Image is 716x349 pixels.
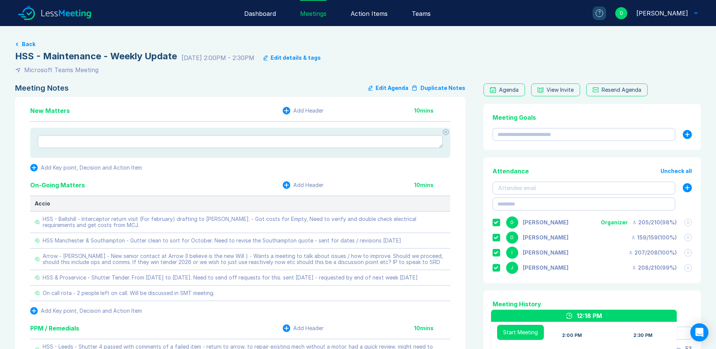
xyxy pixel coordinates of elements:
[43,216,446,228] div: HSS - Bellshill - Interceptor return visit (For february) drafting to [PERSON_NAME]. - Got costs ...
[24,65,99,74] div: Microsoft Teams Meeting
[633,332,653,338] div: 2:30 PM
[30,307,142,315] button: Add Key point, Decision and Action Item
[41,165,142,171] div: Add Key point, Decision and Action Item
[661,168,692,174] button: Uncheck all
[414,108,450,114] div: 10 mins
[506,262,518,274] div: J
[15,41,701,47] a: Back
[15,83,69,93] div: Meeting Notes
[30,181,85,190] div: On-Going Matters
[602,87,641,93] div: Resend Agenda
[601,219,628,225] div: Organizer
[523,250,568,256] div: Iain Parnell
[631,235,677,241] div: 159 / 159 ( 100 %)
[636,9,688,18] div: David Hayter
[182,53,254,62] div: [DATE] 2:00PM - 2:30PM
[493,113,692,122] div: Meeting Goals
[43,238,401,244] div: HSS Manchester & Southampton - Gutter clean to sort for October. Need to revise the Southampton q...
[263,55,321,61] button: Edit details & tags
[15,50,177,62] div: HSS - Maintenance - Weekly Update
[506,232,518,244] div: D
[22,41,35,47] button: Back
[523,219,568,225] div: Gemma White
[293,325,323,331] div: Add Header
[506,216,518,229] div: G
[562,332,582,338] div: 2:00 PM
[414,325,450,331] div: 10 mins
[596,9,603,17] div: ?
[283,181,323,189] button: Add Header
[43,253,446,265] div: Arrow - [PERSON_NAME] - New senior contact at Arrow (I believe is the new Will ) - Wants a meetin...
[632,265,677,271] div: 208 / 210 ( 99 %)
[547,87,574,93] div: View Invite
[523,235,568,241] div: David Hayter
[523,265,568,271] div: Jonny Welbourn
[493,167,529,176] div: Attendance
[30,164,142,171] button: Add Key point, Decision and Action Item
[283,324,323,332] button: Add Header
[41,308,142,314] div: Add Key point, Decision and Action Item
[30,106,70,115] div: New Matters
[531,83,580,96] button: View Invite
[483,83,525,96] a: Agenda
[414,182,450,188] div: 10 mins
[293,182,323,188] div: Add Header
[30,324,79,333] div: PPM / Remedials
[584,6,606,20] a: ?
[506,247,518,259] div: I
[628,250,677,256] div: 207 / 208 ( 100 %)
[493,300,692,309] div: Meeting History
[271,55,321,61] div: Edit details & tags
[632,219,677,225] div: 205 / 210 ( 98 %)
[615,7,627,19] div: D
[283,107,323,114] button: Add Header
[499,87,519,93] div: Agenda
[577,311,602,320] div: 12:18 PM
[497,325,544,340] button: Start Meeting
[368,83,408,93] button: Edit Agenda
[586,83,648,96] button: Resend Agenda
[293,108,323,114] div: Add Header
[690,323,708,341] div: Open Intercom Messenger
[43,290,214,296] div: On call rota - 2 people left on call. Will be discussed in SMT meeting.
[411,83,465,93] button: Duplicate Notes
[43,275,418,281] div: HSS & Proservice - Shutter Tender. From [DATE] to [DATE]. Need to send off requests for this. sen...
[35,201,446,207] div: Accio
